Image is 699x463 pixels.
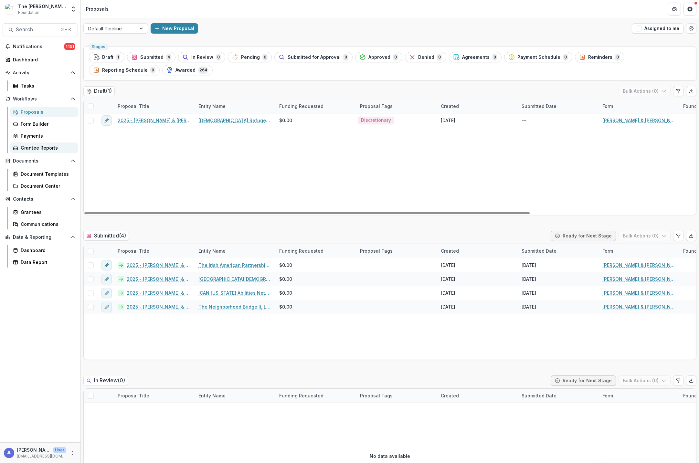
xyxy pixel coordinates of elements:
div: Form [598,99,679,113]
div: Funding Requested [275,392,327,399]
div: Funding Requested [275,389,356,403]
span: 0 [563,54,568,61]
button: Approved0 [355,52,402,62]
div: Funding Requested [275,244,356,258]
a: Proposals [10,107,78,117]
span: Workflows [13,96,68,102]
button: Reporting Schedule0 [89,65,160,75]
a: The Irish American Partnership Inc [198,262,271,268]
a: Grantee Reports [10,142,78,153]
button: Reminders0 [575,52,624,62]
div: Dashboard [21,247,73,254]
div: Proposal Title [114,247,153,254]
span: 1 [116,54,120,61]
div: Entity Name [195,99,275,113]
div: Grantee Reports [21,144,73,151]
a: [GEOGRAPHIC_DATA][DEMOGRAPHIC_DATA] [198,276,271,282]
span: Denied [418,55,434,60]
div: Funding Requested [275,99,356,113]
div: Form [598,103,617,110]
div: Document Templates [21,171,73,177]
div: Payments [21,132,73,139]
button: Payment Schedule0 [504,52,572,62]
div: Proposal Title [114,389,195,403]
button: Bulk Actions (0) [619,86,671,96]
span: Reminders [588,55,612,60]
div: Funding Requested [275,247,327,254]
span: Documents [13,158,68,164]
div: ⌘ + K [59,26,72,33]
button: Submitted4 [127,52,175,62]
div: Entity Name [195,389,275,403]
span: $0.00 [279,276,292,282]
span: 0 [492,54,497,61]
div: Entity Name [195,392,229,399]
div: Proposal Title [114,392,153,399]
a: [PERSON_NAME] & [PERSON_NAME] Foundation - Returning Grantee Form [602,262,675,268]
button: Submitted for Approval0 [274,52,353,62]
a: [DEMOGRAPHIC_DATA] Refugee Service [GEOGRAPHIC_DATA] [198,117,271,124]
button: In Review0 [178,52,225,62]
span: 0 [437,54,442,61]
div: Dashboard [13,56,73,63]
span: In Review [191,55,213,60]
span: 0 [393,54,398,61]
button: edit [101,260,112,270]
a: [PERSON_NAME] & [PERSON_NAME] Foundation - Returning Grantee Form [602,303,675,310]
div: [DATE] [522,303,536,310]
div: Proposal Tags [356,103,397,110]
button: Search... [3,23,78,36]
button: edit [101,274,112,284]
div: Submitted Date [518,389,598,403]
div: Proposal Tags [356,389,437,403]
a: 2025 - [PERSON_NAME] & [PERSON_NAME] Foundation - Returning Grantee Form [127,303,191,310]
div: Created [437,392,463,399]
a: [PERSON_NAME] & [PERSON_NAME] Foundation - New Grantee Form [602,117,675,124]
div: Created [437,247,463,254]
div: Entity Name [195,247,229,254]
div: Grantees [21,209,73,216]
div: Entity Name [195,244,275,258]
span: Awarded [175,68,196,73]
div: Created [437,99,518,113]
span: Submitted for Approval [288,55,341,60]
button: New Proposal [151,23,198,34]
a: Tasks [10,80,78,91]
button: Ready for Next Stage [551,375,616,386]
div: [DATE] [522,262,536,268]
p: [PERSON_NAME] [17,447,50,453]
span: Submitted [140,55,164,60]
div: Proposal Tags [356,244,437,258]
div: [DATE] [522,289,536,296]
a: The Neighborhood Bridge II, LLC (Operating under West Side Service Connector) [198,303,271,310]
a: 2025 - [PERSON_NAME] & [PERSON_NAME] Foundation - Returning Grantee Form [127,262,191,268]
div: Form [598,389,679,403]
div: [DATE] [441,303,455,310]
div: [DATE] [441,262,455,268]
button: Bulk Actions (0) [619,375,671,386]
div: Communications [21,221,73,227]
span: Contacts [13,196,68,202]
a: 2025 - [PERSON_NAME] & [PERSON_NAME] Foundation - Returning Grantee Form [127,276,191,282]
div: Proposals [86,5,109,12]
button: Open entity switcher [69,3,78,16]
div: Proposal Tags [356,247,397,254]
span: Pending [241,55,260,60]
span: 4 [166,54,171,61]
button: More [69,449,77,457]
a: Form Builder [10,119,78,129]
div: Submitted Date [518,99,598,113]
button: Export table data [686,86,696,96]
div: Proposal Title [114,103,153,110]
div: Form [598,244,679,258]
div: Proposals [21,109,73,115]
button: Edit table settings [673,231,683,241]
button: Open Workflows [3,94,78,104]
h2: Draft ( 1 ) [83,86,115,96]
div: Entity Name [195,103,229,110]
span: 1491 [64,43,75,50]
